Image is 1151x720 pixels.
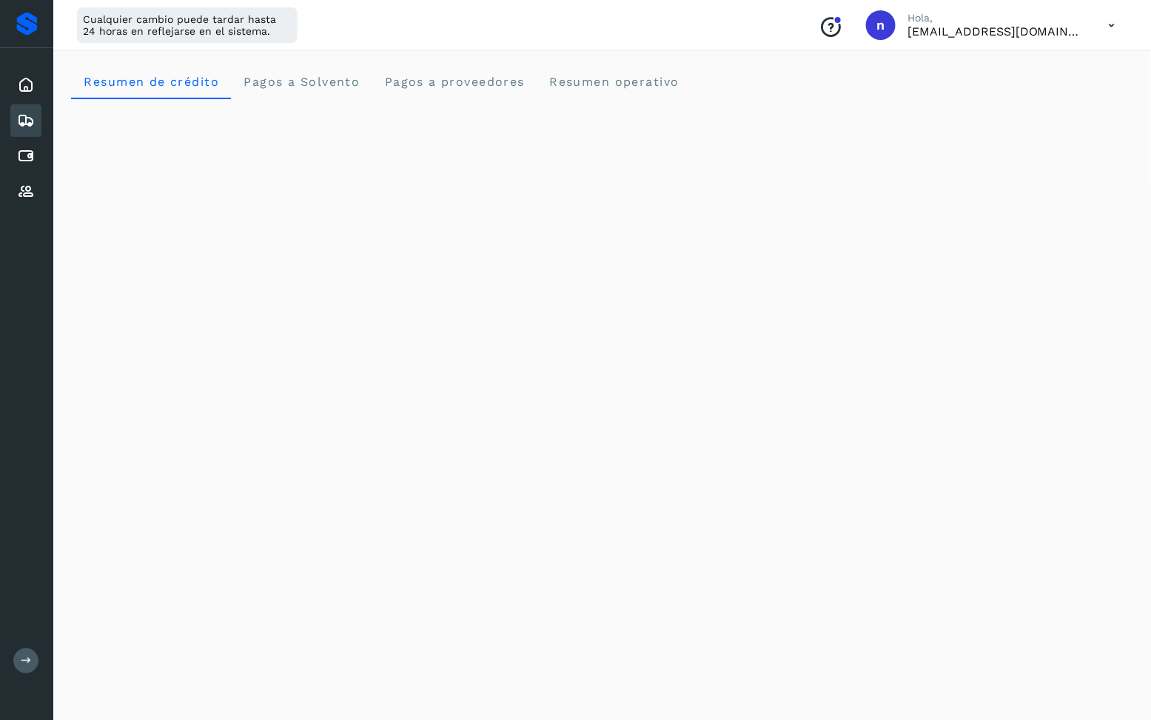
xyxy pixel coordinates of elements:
span: Resumen operativo [548,75,679,89]
span: Pagos a proveedores [383,75,525,89]
div: Embarques [10,104,41,137]
span: Resumen de crédito [83,75,219,89]
p: Hola, [907,12,1085,24]
div: Cuentas por pagar [10,140,41,172]
span: Pagos a Solvento [243,75,360,89]
p: niagara+prod@solvento.mx [907,24,1085,38]
div: Cualquier cambio puede tardar hasta 24 horas en reflejarse en el sistema. [77,7,298,43]
div: Inicio [10,69,41,101]
div: Proveedores [10,175,41,208]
